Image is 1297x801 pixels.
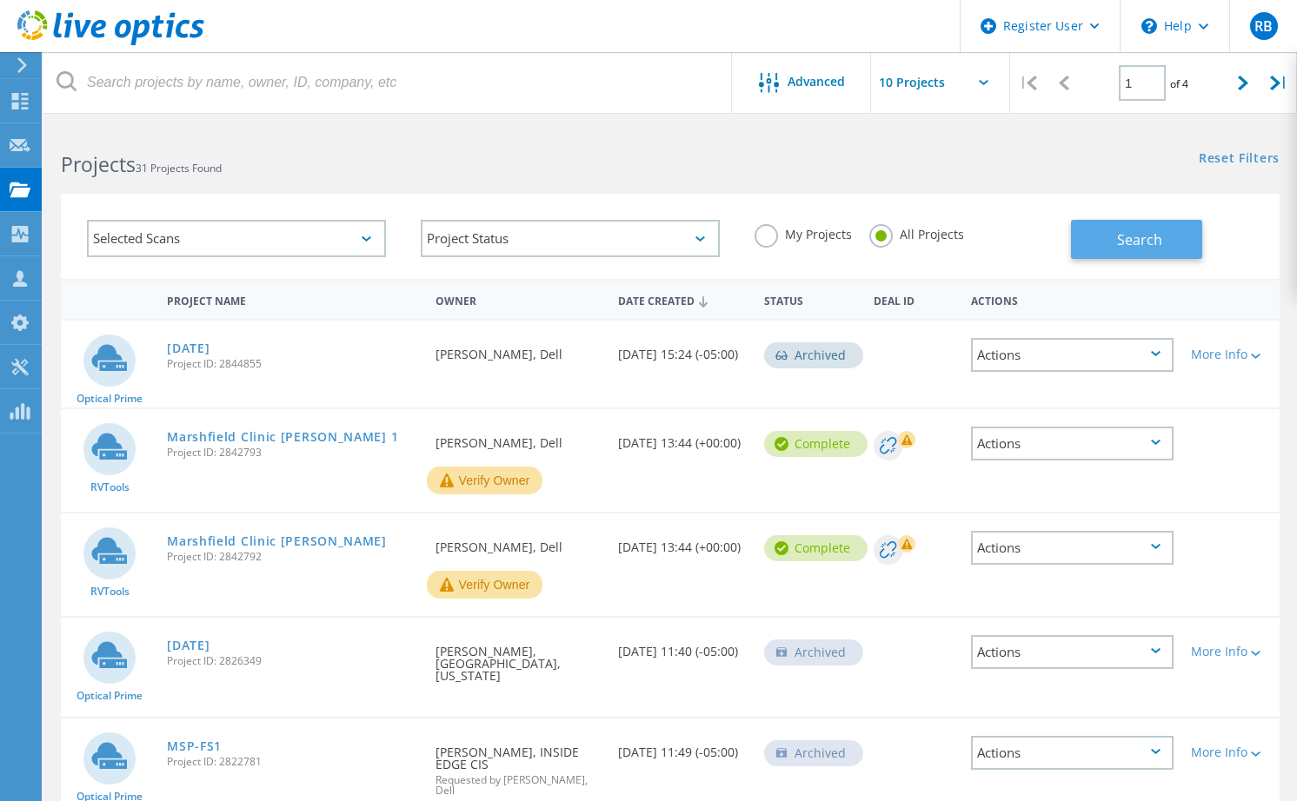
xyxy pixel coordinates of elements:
[158,283,426,315] div: Project Name
[427,409,609,467] div: [PERSON_NAME], Dell
[788,76,845,88] span: Advanced
[764,431,868,457] div: Complete
[17,36,204,49] a: Live Optics Dashboard
[1261,52,1297,114] div: |
[427,467,543,494] button: Verify Owner
[167,656,417,666] span: Project ID: 2826349
[76,691,143,701] span: Optical Prime
[971,635,1173,669] div: Actions
[87,220,386,257] div: Selected Scans
[76,394,143,404] span: Optical Prime
[167,342,210,354] a: [DATE]
[427,283,609,315] div: Owner
[971,531,1173,565] div: Actions
[609,409,755,467] div: [DATE] 13:44 (+00:00)
[609,718,755,776] div: [DATE] 11:49 (-05:00)
[1254,19,1273,33] span: RB
[1010,52,1046,114] div: |
[1191,645,1271,658] div: More Info
[167,757,417,767] span: Project ID: 2822781
[90,482,130,493] span: RVTools
[971,427,1173,460] div: Actions
[1071,220,1202,259] button: Search
[436,775,601,796] span: Requested by [PERSON_NAME], Dell
[61,150,136,178] b: Projects
[167,535,387,547] a: Marshfield Clinic [PERSON_NAME]
[764,639,863,665] div: Archived
[1141,18,1157,34] svg: \n
[971,736,1173,770] div: Actions
[755,224,852,241] label: My Projects
[609,513,755,571] div: [DATE] 13:44 (+00:00)
[609,283,755,316] div: Date Created
[609,321,755,378] div: [DATE] 15:24 (-05:00)
[167,447,417,458] span: Project ID: 2842793
[167,431,398,443] a: Marshfield Clinic [PERSON_NAME] 1
[421,220,720,257] div: Project Status
[609,618,755,675] div: [DATE] 11:40 (-05:00)
[1191,348,1271,361] div: More Info
[764,740,863,766] div: Archived
[427,571,543,599] button: Verify Owner
[427,618,609,699] div: [PERSON_NAME], [GEOGRAPHIC_DATA], [US_STATE]
[971,338,1173,372] div: Actions
[427,513,609,571] div: [PERSON_NAME], Dell
[167,359,417,369] span: Project ID: 2844855
[90,586,130,597] span: RVTools
[764,535,868,561] div: Complete
[962,283,1181,315] div: Actions
[1170,76,1188,91] span: of 4
[167,552,417,562] span: Project ID: 2842792
[1117,230,1162,249] span: Search
[136,161,222,175] span: 31 Projects Found
[755,283,865,315] div: Status
[764,342,863,368] div: Archived
[1191,746,1271,758] div: More Info
[865,283,962,315] div: Deal Id
[167,740,222,752] a: MSP-FS1
[1199,152,1280,167] a: Reset Filters
[427,321,609,378] div: [PERSON_NAME], Dell
[43,52,733,113] input: Search projects by name, owner, ID, company, etc
[167,639,210,652] a: [DATE]
[869,224,964,241] label: All Projects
